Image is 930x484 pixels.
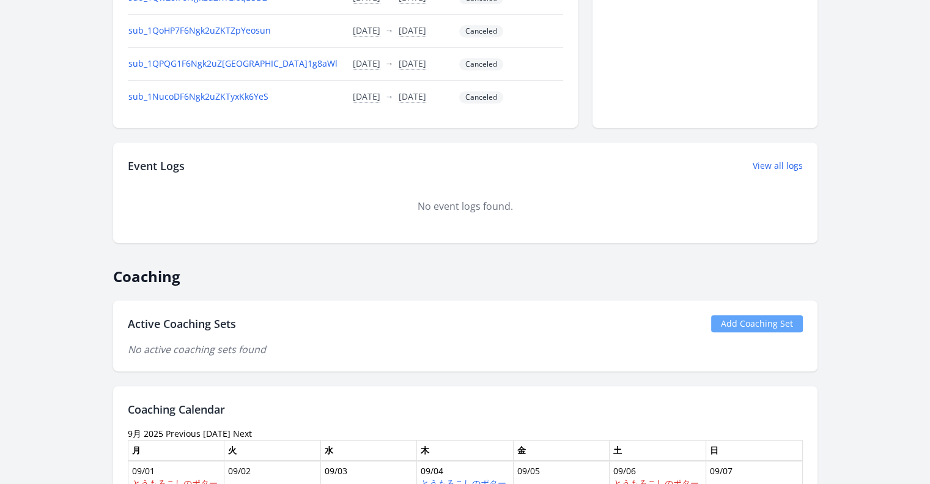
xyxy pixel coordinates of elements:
[459,91,503,103] span: Canceled
[128,342,803,357] p: No active coaching sets found
[610,440,706,461] th: 土
[128,199,803,214] div: No event logs found.
[399,91,426,103] button: [DATE]
[320,440,417,461] th: 水
[128,24,271,36] a: sub_1QoHP7F6Ngk2uZKTZpYeosun
[233,428,252,439] a: Next
[128,428,163,439] time: 9月 2025
[385,24,394,36] span: →
[353,58,380,70] button: [DATE]
[417,440,514,461] th: 木
[459,58,503,70] span: Canceled
[128,440,224,461] th: 月
[459,25,503,37] span: Canceled
[706,440,802,461] th: 日
[224,440,321,461] th: 火
[113,258,817,286] h2: Coaching
[128,401,803,418] h2: Coaching Calendar
[353,91,380,103] button: [DATE]
[128,157,185,174] h2: Event Logs
[203,428,231,439] a: [DATE]
[753,160,803,172] a: View all logs
[711,315,803,332] a: Add Coaching Set
[128,58,338,69] a: sub_1QPQG1F6Ngk2uZ[GEOGRAPHIC_DATA]1g8aWl
[399,24,426,37] button: [DATE]
[353,24,380,37] button: [DATE]
[385,58,394,69] span: →
[399,58,426,70] button: [DATE]
[385,91,394,102] span: →
[128,315,236,332] h2: Active Coaching Sets
[128,91,268,102] a: sub_1NucoDF6Ngk2uZKTyxKk6YeS
[166,428,201,439] a: Previous
[513,440,610,461] th: 金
